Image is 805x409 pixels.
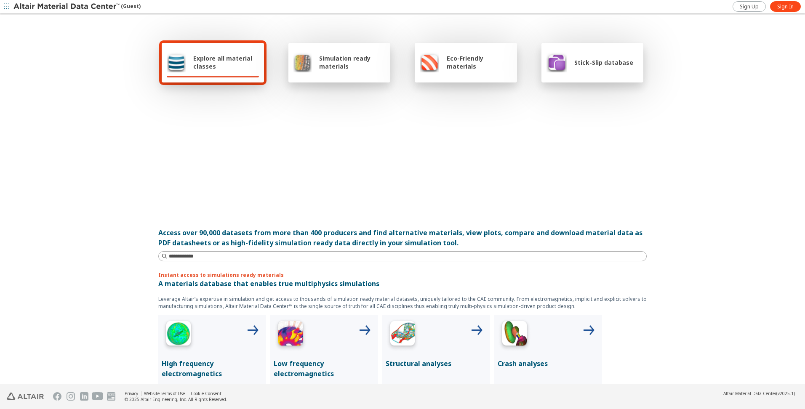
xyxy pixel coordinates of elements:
img: Low Frequency Icon [274,318,307,352]
p: High frequency electromagnetics [162,359,263,379]
p: Structural analyses [386,359,487,369]
p: Instant access to simulations ready materials [158,271,647,279]
a: Cookie Consent [191,390,221,396]
img: Eco-Friendly materials [420,52,439,72]
span: Stick-Slip database [574,58,633,66]
img: Altair Engineering [7,393,44,400]
span: Altair Material Data Center [723,390,776,396]
div: © 2025 Altair Engineering, Inc. All Rights Reserved. [125,396,227,402]
span: Sign In [777,3,794,10]
a: Privacy [125,390,138,396]
span: Simulation ready materials [319,54,385,70]
div: (Guest) [13,3,141,11]
p: Crash analyses [498,359,599,369]
p: Low frequency electromagnetics [274,359,375,379]
p: Leverage Altair’s expertise in simulation and get access to thousands of simulation ready materia... [158,295,647,310]
span: Explore all material classes [193,54,259,70]
div: (v2025.1) [723,390,795,396]
a: Sign In [770,1,801,12]
img: Stick-Slip database [546,52,567,72]
img: Explore all material classes [167,52,186,72]
img: Altair Material Data Center [13,3,121,11]
img: Simulation ready materials [293,52,312,72]
div: Access over 90,000 datasets from more than 400 producers and find alternative materials, view plo... [158,228,647,248]
a: Sign Up [733,1,766,12]
img: Crash Analyses Icon [498,318,531,352]
img: High Frequency Icon [162,318,195,352]
a: Website Terms of Use [144,390,185,396]
span: Eco-Friendly materials [447,54,512,70]
p: A materials database that enables true multiphysics simulations [158,279,647,289]
img: Structural Analyses Icon [386,318,419,352]
span: Sign Up [740,3,759,10]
